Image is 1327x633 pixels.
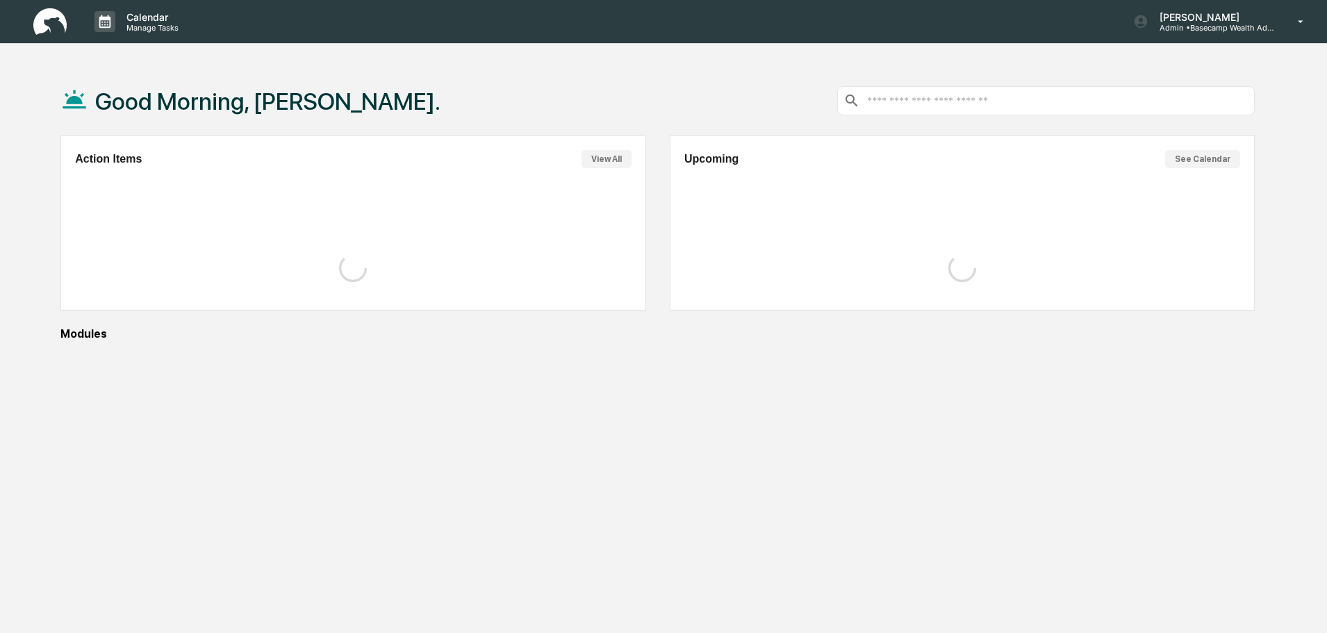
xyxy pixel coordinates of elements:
div: Modules [60,327,1255,340]
p: [PERSON_NAME] [1148,11,1278,23]
img: logo [33,8,67,35]
button: See Calendar [1165,150,1240,168]
h2: Action Items [75,153,142,165]
p: Manage Tasks [115,23,186,33]
button: View All [582,150,632,168]
p: Admin • Basecamp Wealth Advisors [1148,23,1278,33]
h2: Upcoming [684,153,739,165]
h1: Good Morning, [PERSON_NAME]. [95,88,440,115]
p: Calendar [115,11,186,23]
